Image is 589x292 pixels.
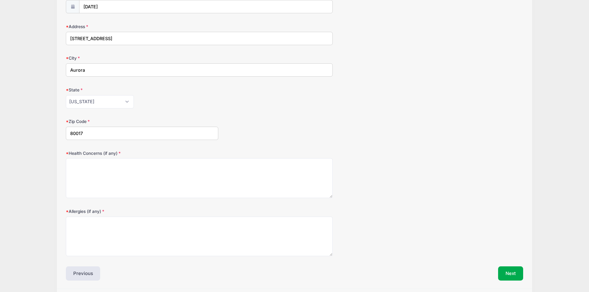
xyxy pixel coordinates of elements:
label: Health Concerns (if any) [66,150,218,156]
label: Zip Code [66,118,218,125]
button: Previous [66,266,100,281]
input: xxxxx [66,127,218,140]
label: Address [66,23,218,30]
label: Allergies (if any) [66,208,218,214]
label: City [66,55,218,61]
button: Next [498,266,523,281]
label: State [66,87,218,93]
